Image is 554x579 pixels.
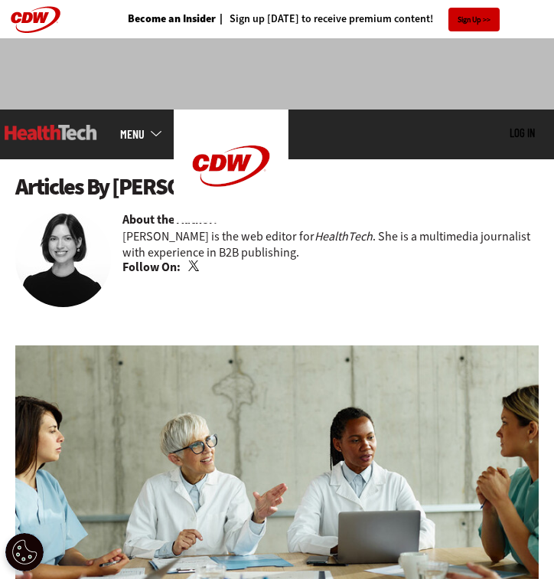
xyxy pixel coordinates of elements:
a: Twitter [188,260,202,273]
a: Sign up [DATE] to receive premium content! [216,14,433,25]
a: Log in [510,126,535,139]
div: User menu [510,126,535,141]
a: mobile-menu [120,128,174,140]
img: Home [174,110,288,223]
a: CDW [174,211,288,227]
div: Cookie Settings [5,533,44,571]
img: Jordan Scott [15,211,111,307]
a: Sign Up [448,8,500,31]
b: Follow On: [122,259,181,276]
a: Become an Insider [128,14,216,25]
img: Home [5,125,97,140]
em: HealthTech [314,228,373,244]
button: Open Preferences [5,533,44,571]
p: [PERSON_NAME] is the web editor for . She is a multimedia journalist with experience in B2B publi... [122,228,539,260]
